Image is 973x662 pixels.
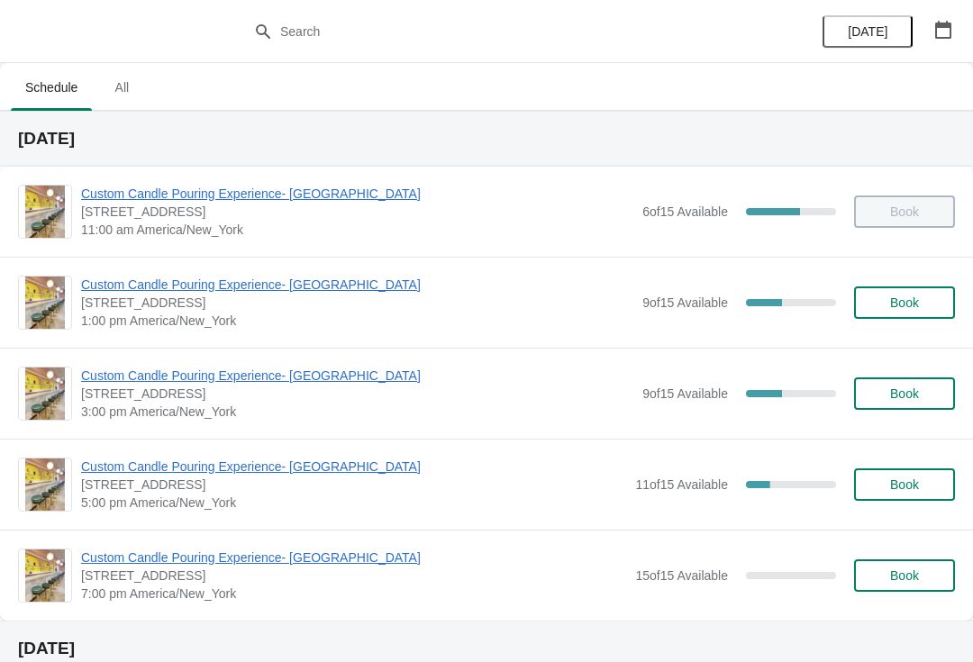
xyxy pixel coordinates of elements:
[854,286,955,319] button: Book
[25,277,65,329] img: Custom Candle Pouring Experience- Delray Beach | 415 East Atlantic Avenue, Delray Beach, FL, USA ...
[635,477,728,492] span: 11 of 15 Available
[25,186,65,238] img: Custom Candle Pouring Experience- Delray Beach | 415 East Atlantic Avenue, Delray Beach, FL, USA ...
[81,385,633,403] span: [STREET_ADDRESS]
[823,15,913,48] button: [DATE]
[890,386,919,401] span: Book
[635,568,728,583] span: 15 of 15 Available
[890,477,919,492] span: Book
[81,458,626,476] span: Custom Candle Pouring Experience- [GEOGRAPHIC_DATA]
[81,476,626,494] span: [STREET_ADDRESS]
[81,403,633,421] span: 3:00 pm America/New_York
[25,549,65,602] img: Custom Candle Pouring Experience- Delray Beach | 415 East Atlantic Avenue, Delray Beach, FL, USA ...
[18,130,955,148] h2: [DATE]
[99,71,144,104] span: All
[25,367,65,420] img: Custom Candle Pouring Experience- Delray Beach | 415 East Atlantic Avenue, Delray Beach, FL, USA ...
[81,276,633,294] span: Custom Candle Pouring Experience- [GEOGRAPHIC_DATA]
[11,71,92,104] span: Schedule
[279,15,730,48] input: Search
[81,203,633,221] span: [STREET_ADDRESS]
[642,295,728,310] span: 9 of 15 Available
[18,639,955,657] h2: [DATE]
[854,468,955,501] button: Book
[890,568,919,583] span: Book
[81,312,633,330] span: 1:00 pm America/New_York
[642,204,728,219] span: 6 of 15 Available
[81,367,633,385] span: Custom Candle Pouring Experience- [GEOGRAPHIC_DATA]
[890,295,919,310] span: Book
[848,24,887,39] span: [DATE]
[81,294,633,312] span: [STREET_ADDRESS]
[81,567,626,585] span: [STREET_ADDRESS]
[81,494,626,512] span: 5:00 pm America/New_York
[81,585,626,603] span: 7:00 pm America/New_York
[81,549,626,567] span: Custom Candle Pouring Experience- [GEOGRAPHIC_DATA]
[854,377,955,410] button: Book
[25,458,65,511] img: Custom Candle Pouring Experience- Delray Beach | 415 East Atlantic Avenue, Delray Beach, FL, USA ...
[81,221,633,239] span: 11:00 am America/New_York
[642,386,728,401] span: 9 of 15 Available
[81,185,633,203] span: Custom Candle Pouring Experience- [GEOGRAPHIC_DATA]
[854,559,955,592] button: Book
